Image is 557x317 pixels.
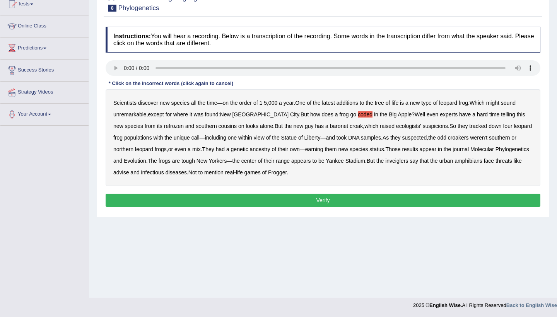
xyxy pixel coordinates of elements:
[310,111,320,118] b: how
[402,135,427,141] b: suspected
[396,123,421,129] b: ecologists'
[171,100,189,106] b: species
[339,111,349,118] b: frog
[506,302,557,308] a: Back to English Wise
[326,135,335,141] b: and
[337,100,358,106] b: additions
[166,111,172,118] b: for
[290,146,300,152] b: own
[172,158,180,164] b: are
[386,100,390,106] b: of
[205,135,226,141] b: including
[322,100,335,106] b: latest
[113,33,151,39] b: Instructions:
[188,146,191,152] b: a
[113,146,133,152] b: northern
[268,100,277,106] b: 000
[429,302,462,308] strong: English Wise.
[472,111,475,118] b: a
[410,100,420,106] b: new
[281,135,297,141] b: Statue
[268,169,287,176] b: Frogger
[226,146,229,152] b: a
[322,111,333,118] b: does
[239,100,252,106] b: order
[380,123,395,129] b: raised
[223,100,229,106] b: on
[228,135,237,141] b: one
[439,158,453,164] b: urban
[477,111,488,118] b: hard
[453,146,469,152] b: journal
[236,169,243,176] b: life
[190,111,192,118] b: it
[173,111,188,118] b: where
[192,146,201,152] b: mix
[260,123,273,129] b: alone
[113,123,123,129] b: new
[484,158,494,164] b: face
[400,100,404,106] b: is
[254,135,265,141] b: view
[360,100,364,106] b: to
[350,146,368,152] b: species
[276,158,290,164] b: range
[207,100,217,106] b: time
[335,111,338,118] b: a
[279,100,282,106] b: a
[385,158,408,164] b: inveiglers
[390,135,400,141] b: they
[259,100,262,106] b: 1
[205,111,219,118] b: found
[130,169,139,176] b: and
[284,100,294,106] b: year
[313,100,320,106] b: the
[220,111,231,118] b: New
[402,146,418,152] b: results
[124,158,146,164] b: Evolution
[204,169,224,176] b: mention
[375,100,384,106] b: tree
[383,135,389,141] b: As
[0,37,89,57] a: Predictions
[198,169,203,176] b: to
[514,158,522,164] b: like
[495,158,512,164] b: threats
[514,123,532,129] b: leopard
[380,111,387,118] b: the
[444,146,451,152] b: the
[250,146,270,152] b: ancestry
[106,80,236,87] div: * Click on the incorrect words (click again to cancel)
[246,123,258,129] b: looks
[219,123,237,129] b: cousins
[113,158,122,164] b: and
[291,158,311,164] b: appears
[439,100,457,106] b: leopard
[415,111,425,118] b: Well
[148,111,164,118] b: except
[278,146,288,152] b: their
[428,135,436,141] b: the
[230,100,237,106] b: the
[181,158,195,164] b: tough
[364,123,378,129] b: which
[337,135,347,141] b: took
[376,158,384,164] b: the
[501,111,515,118] b: telling
[405,100,408,106] b: a
[369,146,384,152] b: status
[350,123,363,129] b: croak
[511,135,516,141] b: or
[225,169,234,176] b: real
[106,89,540,186] div: — , . . , : . ? . , . — — . , , . — . . — . . - .
[301,111,309,118] b: But
[164,123,184,129] b: refrozen
[305,146,323,152] b: earning
[196,123,217,129] b: southern
[438,146,442,152] b: in
[164,135,172,141] b: the
[166,169,187,176] b: diseases
[305,123,314,129] b: guy
[440,111,458,118] b: experts
[423,123,448,129] b: suspicions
